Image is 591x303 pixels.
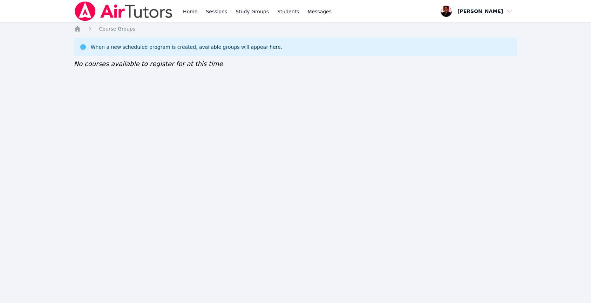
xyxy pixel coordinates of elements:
span: No courses available to register for at this time. [74,60,225,67]
a: Course Groups [99,25,135,32]
div: When a new scheduled program is created, available groups will appear here. [91,44,283,51]
span: Messages [307,8,332,15]
img: Air Tutors [74,1,173,21]
span: Course Groups [99,26,135,32]
nav: Breadcrumb [74,25,517,32]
